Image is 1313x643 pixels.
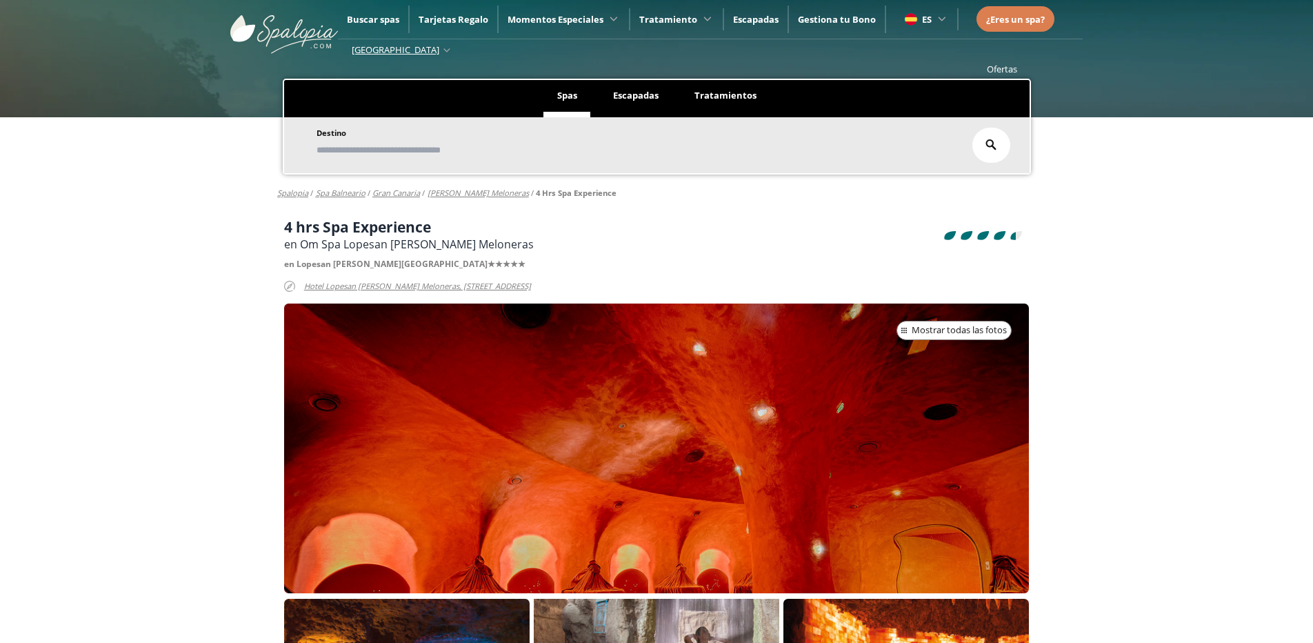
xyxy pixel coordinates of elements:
[536,188,617,198] a: 4 hrs spa experience
[368,188,370,199] span: /
[613,89,659,101] span: Escapadas
[277,188,308,198] a: Spalopia
[347,13,399,26] a: Buscar spas
[987,63,1017,75] a: Ofertas
[284,219,534,235] h1: 4 hrs Spa Experience
[986,12,1045,27] a: ¿Eres un spa?
[733,13,779,26] a: Escapadas
[284,237,534,252] span: en Om Spa Lopesan [PERSON_NAME] Meloneras
[488,258,525,270] span: ★★★★★
[986,13,1045,26] span: ¿Eres un spa?
[912,324,1007,337] span: Mostrar todas las fotos
[230,1,338,54] img: ImgLogoSpalopia.BvClDcEz.svg
[422,188,425,199] span: /
[531,188,534,199] span: /
[316,188,365,198] a: spa balneario
[317,128,346,138] span: Destino
[372,188,420,198] a: gran canaria
[694,89,756,101] span: Tratamientos
[304,279,531,295] span: Hotel Lopesan [PERSON_NAME] Meloneras, [STREET_ADDRESS]
[798,13,876,26] a: Gestiona tu Bono
[310,188,313,199] span: /
[419,13,488,26] a: Tarjetas Regalo
[352,43,439,56] span: [GEOGRAPHIC_DATA]
[428,188,529,198] a: [PERSON_NAME] meloneras
[557,89,577,101] span: Spas
[284,258,488,270] span: en Lopesan [PERSON_NAME][GEOGRAPHIC_DATA]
